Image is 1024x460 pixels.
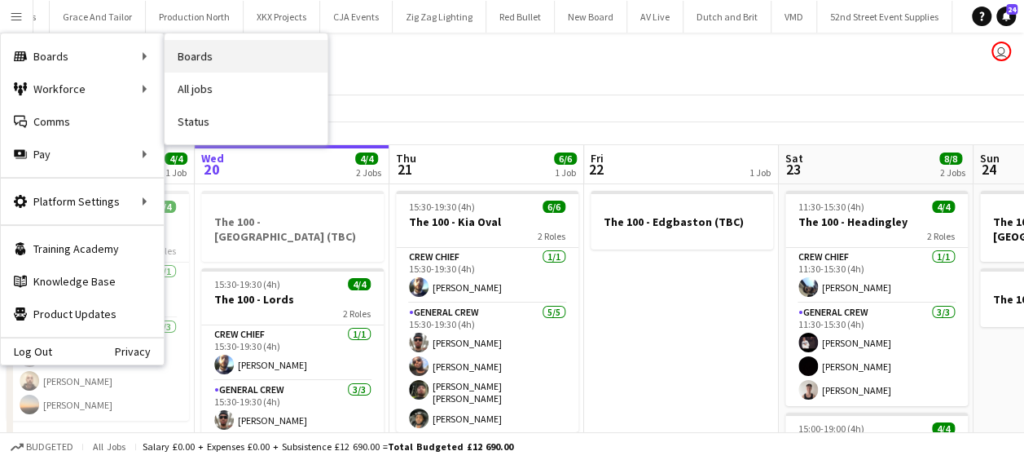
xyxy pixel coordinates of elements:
[798,422,864,435] span: 15:00-19:00 (4h)
[785,151,803,166] span: Sat
[355,153,378,165] span: 4/4
[343,307,371,320] span: 2 Roles
[396,248,578,303] app-card-role: Crew Chief1/115:30-19:30 (4h)[PERSON_NAME]
[785,248,968,303] app-card-role: Crew Chief1/111:30-15:30 (4h)[PERSON_NAME]
[396,215,578,229] h3: The 100 - Kia Oval
[214,278,280,290] span: 15:30-19:30 (4h)
[939,153,962,165] span: 8/8
[543,201,565,213] span: 6/6
[1,265,164,298] a: Knowledge Base
[991,42,1011,61] app-user-avatar: Dominic Riley
[1,138,164,170] div: Pay
[348,278,371,290] span: 4/4
[1006,4,1017,15] span: 24
[1,40,164,73] div: Boards
[244,1,320,33] button: XKX Projects
[486,1,555,33] button: Red Bullet
[8,438,76,456] button: Budgeted
[201,325,384,381] app-card-role: Crew Chief1/115:30-19:30 (4h)[PERSON_NAME]
[409,201,475,213] span: 15:30-19:30 (4h)
[996,7,1016,26] a: 24
[785,191,968,406] app-job-card: 11:30-15:30 (4h)4/4The 100 - Headingley2 RolesCrew Chief1/111:30-15:30 (4h)[PERSON_NAME]General C...
[165,166,187,179] div: 1 Job
[771,1,817,33] button: VMD
[627,1,683,33] button: AV Live
[785,303,968,406] app-card-role: General Crew3/311:30-15:30 (4h)[PERSON_NAME][PERSON_NAME][PERSON_NAME]
[798,201,864,213] span: 11:30-15:30 (4h)
[201,292,384,307] h3: The 100 - Lords
[146,1,244,33] button: Production North
[1,345,52,358] a: Log Out
[90,440,129,453] span: All jobs
[749,166,771,179] div: 1 Job
[555,1,627,33] button: New Board
[165,40,327,73] a: Boards
[396,303,578,458] app-card-role: General Crew5/515:30-19:30 (4h)[PERSON_NAME][PERSON_NAME][PERSON_NAME] [PERSON_NAME][PERSON_NAME]
[591,215,773,229] h3: The 100 - Edgbaston (TBC)
[555,166,576,179] div: 1 Job
[1,73,164,105] div: Workforce
[554,153,577,165] span: 6/6
[165,105,327,138] a: Status
[396,151,416,166] span: Thu
[201,215,384,244] h3: The 100 - [GEOGRAPHIC_DATA] (TBC)
[683,1,771,33] button: Dutch and Brit
[165,73,327,105] a: All jobs
[393,160,416,179] span: 21
[783,160,803,179] span: 23
[165,153,187,165] span: 4/4
[388,440,513,453] span: Total Budgeted £12 690.00
[952,1,996,33] button: Vive
[199,160,224,179] span: 20
[1,232,164,265] a: Training Academy
[588,160,604,179] span: 22
[356,166,381,179] div: 2 Jobs
[1,185,164,218] div: Platform Settings
[201,151,224,166] span: Wed
[817,1,952,33] button: 52nd Street Event Supplies
[940,166,965,179] div: 2 Jobs
[980,151,1000,166] span: Sun
[320,1,393,33] button: CJA Events
[143,440,513,453] div: Salary £0.00 + Expenses £0.00 + Subsistence £12 690.00 =
[115,345,164,358] a: Privacy
[396,191,578,432] app-job-card: 15:30-19:30 (4h)6/6The 100 - Kia Oval2 RolesCrew Chief1/115:30-19:30 (4h)[PERSON_NAME]General Cre...
[591,151,604,166] span: Fri
[927,230,955,242] span: 2 Roles
[1,298,164,330] a: Product Updates
[201,191,384,262] app-job-card: The 100 - [GEOGRAPHIC_DATA] (TBC)
[393,1,486,33] button: Zig Zag Lighting
[932,422,955,435] span: 4/4
[538,230,565,242] span: 2 Roles
[785,215,968,229] h3: The 100 - Headingley
[932,201,955,213] span: 4/4
[978,160,1000,179] span: 24
[50,1,146,33] button: Grace And Tailor
[7,318,189,421] app-card-role: General Crew3/315:30-19:30 (4h)[PERSON_NAME][PERSON_NAME][PERSON_NAME]
[26,441,73,453] span: Budgeted
[1,105,164,138] a: Comms
[591,191,773,250] app-job-card: The 100 - Edgbaston (TBC)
